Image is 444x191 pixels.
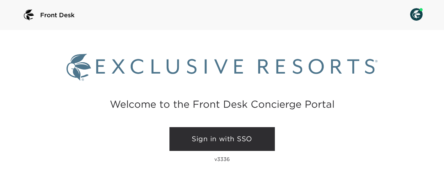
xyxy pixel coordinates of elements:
img: Exclusive Resorts logo [67,54,377,81]
h2: Welcome to the Front Desk Concierge Portal [110,99,334,109]
img: User [410,8,423,21]
p: v3336 [214,156,230,162]
img: logo [21,8,36,23]
a: Sign in with SSO [169,127,275,151]
span: Front Desk [40,11,75,19]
